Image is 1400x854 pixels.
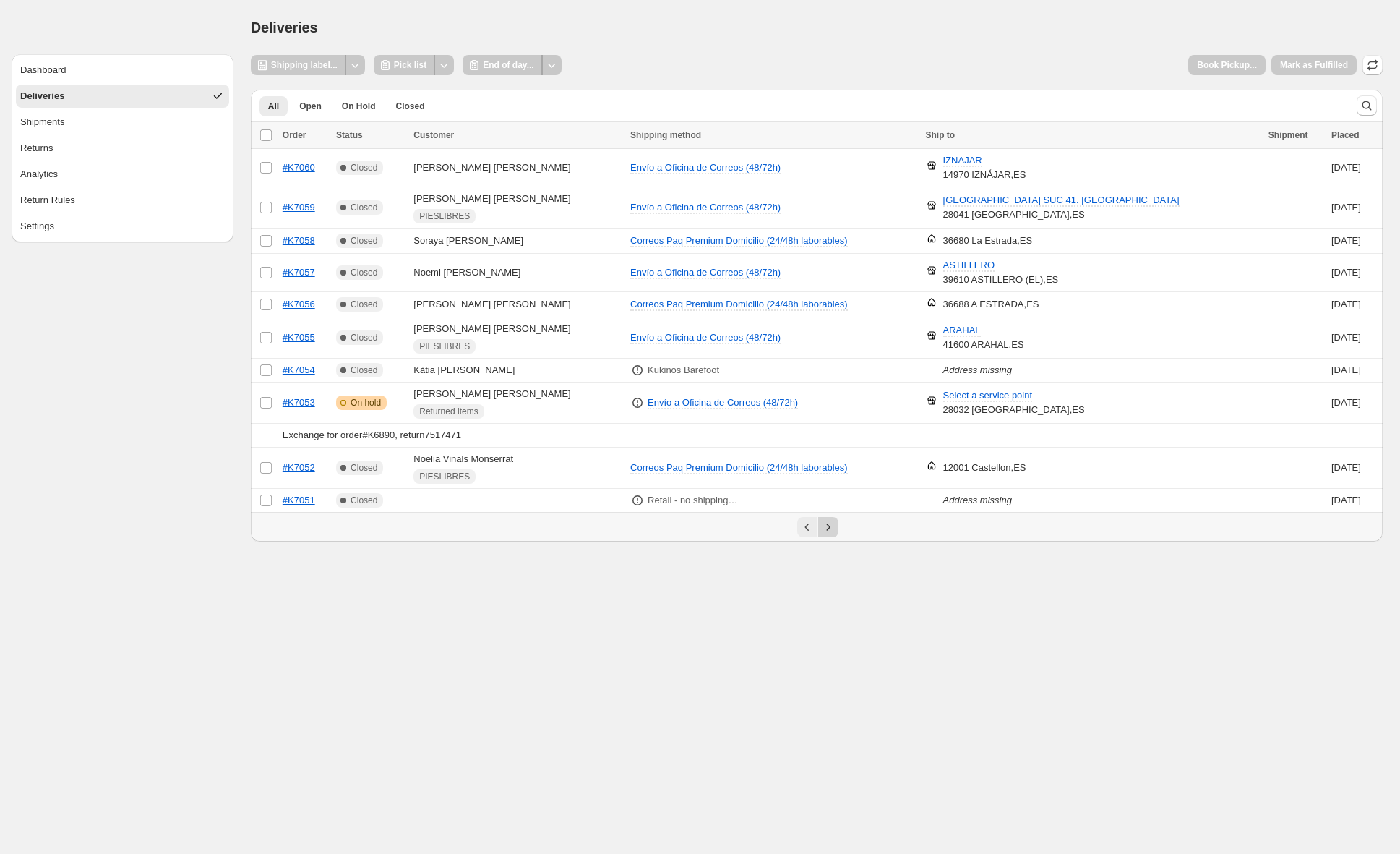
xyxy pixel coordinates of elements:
[630,130,701,140] span: Shipping method
[1331,130,1360,140] span: Placed
[351,299,377,310] span: Closed
[943,325,981,337] span: ARAHAL
[943,155,982,167] span: IZNAJAR
[409,254,626,292] td: Noemi [PERSON_NAME]
[20,115,64,129] div: Shipments
[943,390,1033,402] span: Select a service point
[278,424,1383,448] td: Exchange for order #K6890 , return 7517471
[1331,267,1361,278] time: Tuesday, September 9, 2025 at 9:19:37 PM
[935,189,1188,212] button: [GEOGRAPHIC_DATA] SUC 41. [GEOGRAPHIC_DATA]
[1331,202,1361,213] time: Tuesday, September 9, 2025 at 9:29:19 PM
[622,326,789,349] button: Envío a Oficina de Correos (48/72h)
[16,189,229,212] button: Return Rules
[351,267,377,278] span: Closed
[351,235,377,247] span: Closed
[1331,299,1361,309] time: Tuesday, September 9, 2025 at 9:10:09 PM
[943,258,1059,287] div: 39610 ASTILLERO (EL) , ES
[1331,162,1361,173] time: Tuesday, September 9, 2025 at 9:45:06 PM
[943,260,995,272] span: ASTILLERO
[409,229,626,254] td: Soraya [PERSON_NAME]
[351,462,377,474] span: Closed
[283,299,315,309] a: #K7056
[409,149,626,187] td: [PERSON_NAME] [PERSON_NAME]
[409,317,626,359] td: [PERSON_NAME] [PERSON_NAME]
[283,202,315,213] a: #K7059
[409,359,626,383] td: Kàtia [PERSON_NAME]
[622,261,789,284] button: Envío a Oficina de Correos (48/72h)
[20,89,64,103] div: Deliveries
[622,196,789,219] button: Envío a Oficina de Correos (48/72h)
[639,391,807,414] button: Envío a Oficina de Correos (48/72h)
[935,149,991,172] button: IZNAJAR
[943,193,1180,222] div: 28041 [GEOGRAPHIC_DATA] , ES
[20,219,54,234] div: Settings
[648,397,798,408] span: Envío a Oficina de Correos (48/72h)
[630,162,781,173] span: Envío a Oficina de Correos (48/72h)
[1331,495,1361,505] time: Tuesday, September 9, 2025 at 5:31:34 PM
[639,359,728,382] button: Kukinos Barefoot
[396,101,425,112] span: Closed
[283,495,315,505] a: #K7051
[943,495,1012,505] i: Address missing
[1268,130,1308,140] span: Shipment
[283,162,315,173] a: #K7060
[648,363,719,377] p: Kukinos Barefoot
[419,471,470,482] span: PIESLIBRES
[16,111,229,134] button: Shipments
[351,162,377,174] span: Closed
[648,493,738,508] p: Retail - no shipping required
[351,495,377,506] span: Closed
[943,323,1024,352] div: 41600 ARAHAL , ES
[409,187,626,229] td: [PERSON_NAME] [PERSON_NAME]
[336,130,363,140] span: Status
[630,299,848,309] span: Correos Paq Premium Domicilio (24/48h laborables)
[409,292,626,317] td: [PERSON_NAME] [PERSON_NAME]
[622,456,856,479] button: Correos Paq Premium Domicilio (24/48h laborables)
[943,234,1033,248] div: 36680 La Estrada , ES
[622,293,856,316] button: Correos Paq Premium Domicilio (24/48h laborables)
[283,267,315,278] a: #K7057
[342,101,376,112] span: On Hold
[283,130,306,140] span: Order
[283,235,315,246] a: #K7058
[283,332,315,343] a: #K7055
[20,193,75,208] div: Return Rules
[20,167,58,182] div: Analytics
[419,210,470,222] span: PIESLIBRES
[630,462,848,473] span: Correos Paq Premium Domicilio (24/48h laborables)
[630,235,848,246] span: Correos Paq Premium Domicilio (24/48h laborables)
[639,489,747,512] button: Retail - no shipping required
[943,195,1180,207] span: [GEOGRAPHIC_DATA] SUC 41. [GEOGRAPHIC_DATA]
[1331,332,1361,343] time: Tuesday, September 9, 2025 at 8:57:45 PM
[409,448,626,489] td: Noelia Viñals Monserrat
[299,101,322,112] span: Open
[630,332,781,343] span: Envío a Oficina de Correos (48/72h)
[268,101,279,112] span: All
[818,517,838,537] button: Next
[283,462,315,473] a: #K7052
[351,397,381,409] span: On hold
[351,202,377,213] span: Closed
[419,406,478,417] span: Returned items
[251,512,1383,542] nav: Pagination
[630,202,781,213] span: Envío a Oficina de Correos (48/72h)
[283,364,315,375] a: #K7054
[16,137,229,160] button: Returns
[943,364,1012,375] i: Address missing
[935,319,989,342] button: ARAHAL
[20,141,53,155] div: Returns
[283,397,315,408] a: #K7053
[943,461,1026,475] div: 12001 Castellon , ES
[409,383,626,424] td: [PERSON_NAME] [PERSON_NAME]
[926,130,955,140] span: Ship to
[413,130,454,140] span: Customer
[943,153,1026,182] div: 14970 IZNÁJAR , ES
[1331,397,1361,408] time: Tuesday, September 9, 2025 at 6:51:37 PM
[16,163,229,186] button: Analytics
[20,63,66,77] div: Dashboard
[943,388,1085,417] div: 28032 [GEOGRAPHIC_DATA] , ES
[16,85,229,108] button: Deliveries
[16,215,229,238] button: Settings
[797,517,817,537] button: Previous
[1331,462,1361,473] time: Tuesday, September 9, 2025 at 6:03:37 PM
